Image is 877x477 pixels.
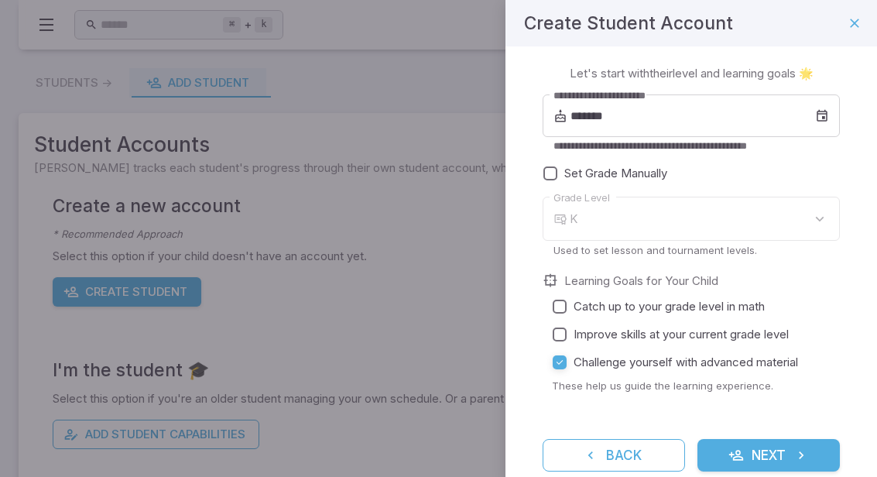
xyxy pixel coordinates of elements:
[697,439,840,472] button: Next
[564,165,667,182] span: Set Grade Manually
[564,273,718,290] label: Learning Goals for Your Child
[552,379,840,393] p: These help us guide the learning experience.
[553,243,829,257] p: Used to set lesson and tournament levels.
[553,190,610,205] label: Grade Level
[570,65,814,82] p: Let's start with their level and learning goals 🌟
[574,298,765,315] span: Catch up to your grade level in math
[570,197,840,241] div: K
[524,9,733,37] h4: Create Student Account
[543,439,685,472] button: Back
[574,354,798,371] span: Challenge yourself with advanced material
[574,326,789,343] span: Improve skills at your current grade level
